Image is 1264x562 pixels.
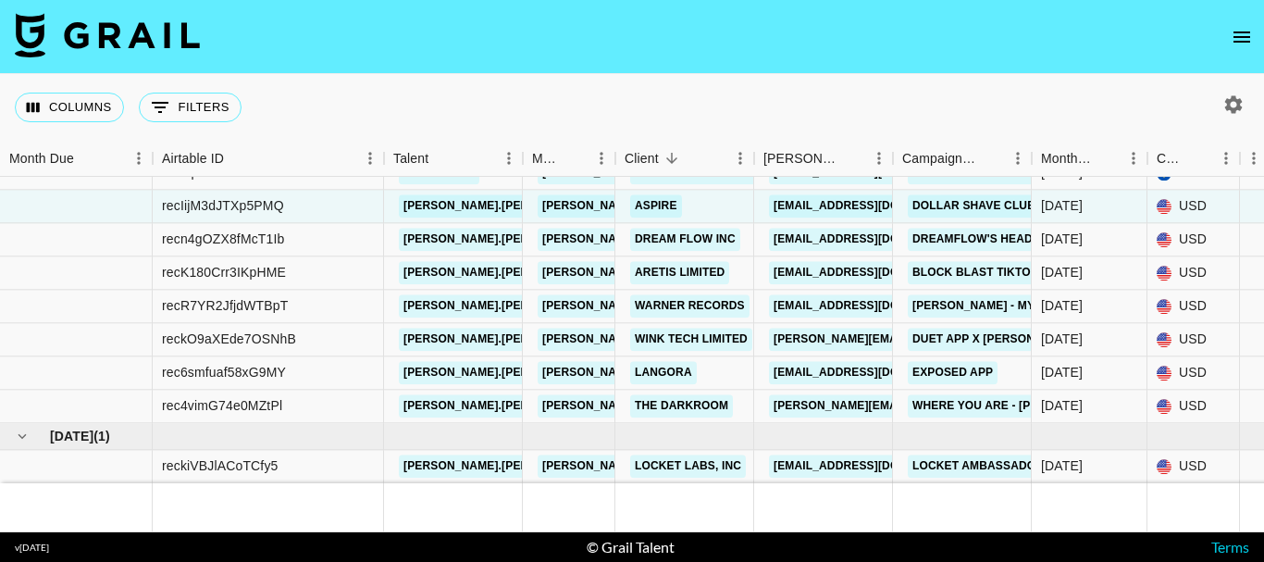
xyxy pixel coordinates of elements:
[893,141,1032,177] div: Campaign (Type)
[139,93,242,122] button: Show filters
[1186,145,1212,171] button: Sort
[532,141,562,177] div: Manager
[1147,223,1240,256] div: USD
[1147,450,1240,483] div: USD
[908,294,1136,318] a: [PERSON_NAME] - Mystical Magical
[908,194,1247,218] a: Dollar Shave Club - Collegiate/Walmart Campaign
[162,264,286,282] div: recK180Crr3IKpHME
[588,144,615,172] button: Menu
[1041,364,1083,382] div: Jul '25
[908,328,1191,351] a: Duet App x [PERSON_NAME] - Baton Twirling
[538,328,935,351] a: [PERSON_NAME][EMAIL_ADDRESS][PERSON_NAME][DOMAIN_NAME]
[523,141,615,177] div: Manager
[399,455,624,478] a: [PERSON_NAME].[PERSON_NAME].161
[754,141,893,177] div: Booker
[908,394,1119,418] a: Where You Are - [PERSON_NAME]
[538,394,935,418] a: [PERSON_NAME][EMAIL_ADDRESS][PERSON_NAME][DOMAIN_NAME]
[1147,256,1240,290] div: USD
[538,228,935,251] a: [PERSON_NAME][EMAIL_ADDRESS][PERSON_NAME][DOMAIN_NAME]
[538,455,935,478] a: [PERSON_NAME][EMAIL_ADDRESS][PERSON_NAME][DOMAIN_NAME]
[769,294,976,318] a: [EMAIL_ADDRESS][DOMAIN_NAME]
[769,361,976,384] a: [EMAIL_ADDRESS][DOMAIN_NAME]
[1147,390,1240,423] div: USD
[625,141,659,177] div: Client
[15,542,49,554] div: v [DATE]
[162,397,282,416] div: rec4vimG74e0MZtPl
[1004,144,1032,172] button: Menu
[908,161,1056,184] a: Aguas De Teror Trail
[763,141,839,177] div: [PERSON_NAME]
[153,141,384,177] div: Airtable ID
[1041,141,1094,177] div: Month Due
[865,144,893,172] button: Menu
[630,361,697,384] a: Langora
[630,394,733,418] a: The Darkroom
[769,228,976,251] a: [EMAIL_ADDRESS][DOMAIN_NAME]
[630,194,682,218] a: Aspire
[162,164,293,182] div: reclYpP6UZsR4OHZU
[428,145,454,171] button: Sort
[615,141,754,177] div: Client
[393,141,428,177] div: Talent
[1032,141,1147,177] div: Month Due
[1147,356,1240,390] div: USD
[356,144,384,172] button: Menu
[630,455,746,478] a: Locket Labs, Inc
[839,145,865,171] button: Sort
[399,228,624,251] a: [PERSON_NAME].[PERSON_NAME].161
[399,194,624,218] a: [PERSON_NAME].[PERSON_NAME].161
[630,328,752,351] a: Wink Tech Limited
[1157,141,1186,177] div: Currency
[1041,331,1083,349] div: Jul '25
[587,538,675,556] div: © Grail Talent
[1211,538,1249,556] a: Terms
[399,328,624,351] a: [PERSON_NAME].[PERSON_NAME].161
[908,228,1210,251] a: DreamFlow's Headshot Generation Campaign
[902,141,978,177] div: Campaign (Type)
[769,194,976,218] a: [EMAIL_ADDRESS][DOMAIN_NAME]
[1147,290,1240,323] div: USD
[162,331,296,349] div: reckO9aXEde7OSNhB
[630,228,740,251] a: Dream Flow Inc
[399,361,624,384] a: [PERSON_NAME].[PERSON_NAME].161
[538,361,935,384] a: [PERSON_NAME][EMAIL_ADDRESS][PERSON_NAME][DOMAIN_NAME]
[908,361,998,384] a: Exposed app
[1223,19,1260,56] button: open drawer
[1147,141,1240,177] div: Currency
[769,261,976,284] a: [EMAIL_ADDRESS][DOMAIN_NAME]
[726,144,754,172] button: Menu
[630,294,750,318] a: Warner Records
[769,394,1071,418] a: [PERSON_NAME][EMAIL_ADDRESS][DOMAIN_NAME]
[162,297,288,316] div: recR7YR2JfjdWTBpT
[1147,323,1240,356] div: USD
[162,141,224,177] div: Airtable ID
[9,423,35,449] button: hide children
[125,144,153,172] button: Menu
[630,261,729,284] a: ARETIS LIMITED
[495,144,523,172] button: Menu
[15,13,200,57] img: Grail Talent
[224,145,250,171] button: Sort
[769,455,976,478] a: [EMAIL_ADDRESS][DOMAIN_NAME]
[162,457,278,476] div: reckiVBJlACoTCfy5
[1041,197,1083,216] div: Jul '25
[399,161,479,184] a: royalkmpa
[1041,164,1083,182] div: Jul '25
[162,364,286,382] div: rec6smfuaf58xG9MY
[908,455,1110,478] a: Locket Ambassador Program
[162,231,285,249] div: recn4gOZX8fMcT1Ib
[399,261,624,284] a: [PERSON_NAME].[PERSON_NAME].161
[93,427,110,445] span: ( 1 )
[1041,297,1083,316] div: Jul '25
[978,145,1004,171] button: Sort
[1212,144,1240,172] button: Menu
[538,261,935,284] a: [PERSON_NAME][EMAIL_ADDRESS][PERSON_NAME][DOMAIN_NAME]
[162,197,284,216] div: recIijM3dJTXp5PMQ
[538,194,935,218] a: [PERSON_NAME][EMAIL_ADDRESS][PERSON_NAME][DOMAIN_NAME]
[1041,231,1083,249] div: Jul '25
[562,145,588,171] button: Sort
[769,328,1071,351] a: [PERSON_NAME][EMAIL_ADDRESS][DOMAIN_NAME]
[15,93,124,122] button: Select columns
[1041,457,1083,476] div: Aug '25
[1120,144,1147,172] button: Menu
